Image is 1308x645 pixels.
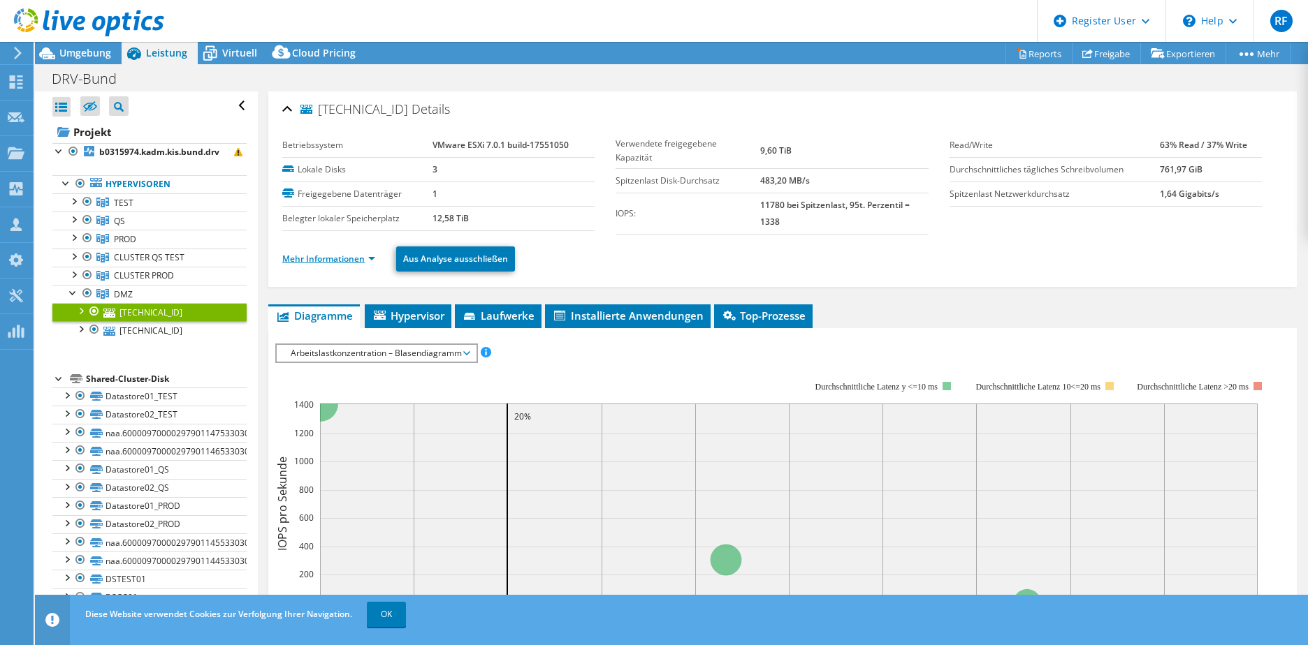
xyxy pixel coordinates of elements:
[275,309,353,322] span: Diagramme
[396,246,515,272] a: Aus Analyse ausschließen
[1072,43,1141,64] a: Freigabe
[462,309,535,322] span: Laufwerke
[1160,139,1247,151] b: 63% Read / 37% Write
[372,309,444,322] span: Hypervisor
[52,442,247,460] a: naa.60000970000297901146533030303031
[760,144,792,156] b: 9,60 TiB
[760,175,810,186] b: 483,20 MB/s
[975,382,1100,392] tspan: Durchschnittliche Latenz 10<=20 ms
[52,497,247,515] a: Datastore01_PROD
[1160,188,1219,200] b: 1,64 Gigabits/s
[52,230,247,248] a: PROD
[367,602,406,627] a: OK
[52,424,247,442] a: naa.60000970000297901147533030303031
[52,321,247,339] a: [TECHNICAL_ID]
[616,174,760,188] label: Spitzenlast Disk-Durchsatz
[52,267,247,285] a: CLUSTER PROD
[114,269,174,281] span: CLUSTER PROD
[114,215,125,227] span: QS
[433,212,469,224] b: 12,58 TiB
[52,515,247,533] a: Datastore02_PROD
[52,303,247,321] a: [TECHNICAL_ID]
[52,143,247,161] a: b0315974.kadm.kis.bund.drv
[86,371,247,387] div: Shared-Cluster-Disk
[114,197,133,209] span: TEST
[52,479,247,497] a: Datastore02_QS
[52,212,247,230] a: QS
[616,207,760,221] label: IOPS:
[52,249,247,267] a: CLUSTER QS TEST
[760,199,910,228] b: 11780 bei Spitzenlast, 95t. Perzentil = 1338
[721,309,806,322] span: Top-Prozesse
[45,71,138,87] h1: DRV-Bund
[114,233,136,245] span: PROD
[1140,43,1226,64] a: Exportieren
[114,288,133,300] span: DMZ
[52,551,247,570] a: naa.60000970000297901144533030303031
[292,46,356,59] span: Cloud Pricing
[433,163,437,175] b: 3
[52,570,247,588] a: DSTEST01
[114,251,184,263] span: CLUSTER QS TEST
[433,139,569,151] b: VMware ESXi 7.0.1 build-17551050
[1183,15,1196,27] svg: \n
[950,163,1161,177] label: Durchschnittliches tägliches Schreibvolumen
[299,512,314,524] text: 600
[299,484,314,496] text: 800
[412,101,450,117] span: Details
[616,137,760,165] label: Verwendete freigegebene Kapazität
[59,46,111,59] span: Umgebung
[514,410,531,422] text: 20%
[52,193,247,212] a: TEST
[1005,43,1073,64] a: Reports
[299,568,314,580] text: 200
[294,427,314,439] text: 1200
[950,138,1161,152] label: Read/Write
[294,455,314,467] text: 1000
[1160,163,1202,175] b: 761,97 GiB
[282,163,433,177] label: Lokale Disks
[52,406,247,424] a: Datastore02_TEST
[282,138,433,152] label: Betriebssystem
[52,533,247,551] a: naa.60000970000297901145533030303031
[282,253,375,265] a: Mehr Informationen
[52,175,247,193] a: Hypervisoren
[1226,43,1291,64] a: Mehr
[222,46,257,59] span: Virtuell
[1137,382,1249,392] text: Durchschnittliche Latenz >20 ms
[284,345,469,362] span: Arbeitslastkonzentration – Blasendiagramm
[294,399,314,410] text: 1400
[950,187,1161,201] label: Spitzenlast Netzwerkdurchsatz
[282,187,433,201] label: Freigegebene Datenträger
[52,285,247,303] a: DMZ
[52,460,247,478] a: Datastore01_QS
[1270,10,1293,32] span: RF
[99,146,219,158] b: b0315974.kadm.kis.bund.drv
[85,608,352,620] span: Diese Website verwendet Cookies zur Verfolgung Ihrer Navigation.
[433,188,437,200] b: 1
[300,103,408,117] span: [TECHNICAL_ID]
[52,387,247,406] a: Datastore01_TEST
[275,456,290,550] text: IOPS pro Sekunde
[52,588,247,607] a: DSQS01
[299,540,314,552] text: 400
[815,382,938,392] tspan: Durchschnittliche Latenz y <=10 ms
[52,121,247,143] a: Projekt
[146,46,187,59] span: Leistung
[282,212,433,225] label: Belegter lokaler Speicherplatz
[552,309,704,322] span: Installierte Anwendungen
